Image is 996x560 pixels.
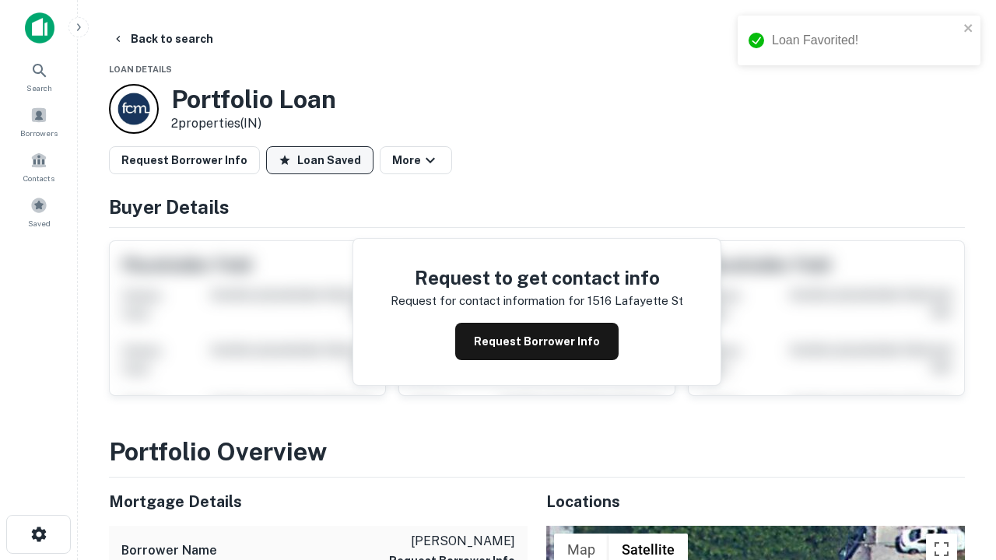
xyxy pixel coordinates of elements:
[5,100,73,142] a: Borrowers
[121,541,217,560] h6: Borrower Name
[109,193,965,221] h4: Buyer Details
[918,386,996,460] iframe: Chat Widget
[5,55,73,97] a: Search
[772,31,959,50] div: Loan Favorited!
[546,490,965,513] h5: Locations
[391,264,683,292] h4: Request to get contact info
[171,85,336,114] h3: Portfolio Loan
[380,146,452,174] button: More
[266,146,373,174] button: Loan Saved
[109,146,260,174] button: Request Borrower Info
[23,172,54,184] span: Contacts
[5,145,73,187] a: Contacts
[20,127,58,139] span: Borrowers
[587,292,683,310] p: 1516 lafayette st
[28,217,51,229] span: Saved
[109,490,528,513] h5: Mortgage Details
[109,65,172,74] span: Loan Details
[5,191,73,233] a: Saved
[391,292,584,310] p: Request for contact information for
[25,12,54,44] img: capitalize-icon.png
[171,114,336,133] p: 2 properties (IN)
[963,22,974,37] button: close
[106,25,219,53] button: Back to search
[26,82,52,94] span: Search
[455,323,619,360] button: Request Borrower Info
[109,433,965,471] h3: Portfolio Overview
[389,532,515,551] p: [PERSON_NAME]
